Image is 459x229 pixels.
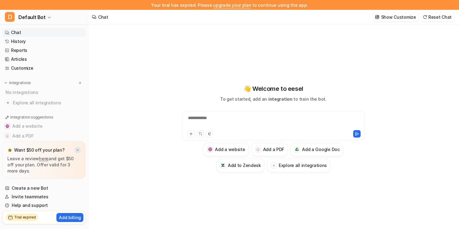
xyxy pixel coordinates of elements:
button: Reset Chat [421,13,454,21]
button: Show Customize [373,13,419,21]
a: Help and support [2,201,86,210]
a: here [39,156,48,161]
p: 👋 Welcome to eesel [243,84,303,93]
button: Add a PDFAdd a PDF [251,143,288,156]
img: reset [423,15,427,19]
img: Add a Google Doc [295,148,299,151]
div: Chat [98,14,108,20]
h3: Add a website [215,146,245,153]
img: Add a PDF [256,148,260,151]
h3: Explore all integrations [279,162,327,169]
a: upgrade your plan [213,2,251,8]
button: Add a websiteAdd a website [2,121,86,131]
a: Invite teammates [2,192,86,201]
h3: Add to Zendesk [228,162,261,169]
button: Explore all integrations [267,159,331,172]
a: Explore all integrations [2,99,86,107]
a: History [2,37,86,46]
h3: Add a PDF [263,146,284,153]
button: Add a PDFAdd a PDF [2,131,86,141]
img: customize [375,15,379,19]
img: x [76,148,79,152]
img: expand menu [4,81,8,85]
img: explore all integrations [5,100,11,106]
p: To get started, add an to train the bot. [220,96,326,102]
h3: Add a Google Doc [302,146,340,153]
span: integration [268,96,293,102]
img: Add a PDF [6,134,9,138]
img: Add a website [208,147,212,151]
p: Show Customize [381,14,416,20]
a: Customize [2,64,86,72]
button: Add billing [56,213,83,222]
img: Add a website [6,124,9,128]
div: No integrations [4,87,86,97]
p: Leave a review and get $50 off your plan. Offer valid for 3 more days. [7,156,81,174]
img: menu_add.svg [78,81,82,85]
span: Default Bot [18,13,46,21]
p: Add billing [59,214,81,221]
p: Integrations [9,80,31,85]
button: Add a Google DocAdd a Google Doc [290,143,343,156]
span: D [5,12,15,22]
p: Integration suggestions [10,114,53,120]
a: Reports [2,46,86,55]
a: Create a new Bot [2,184,86,192]
p: Want $50 off your plan? [14,147,65,153]
button: Add a websiteAdd a website [203,143,249,156]
img: star [7,148,12,153]
img: Add to Zendesk [221,163,225,167]
button: Add to ZendeskAdd to Zendesk [216,159,265,172]
span: Explore all integrations [13,98,83,108]
a: Articles [2,55,86,64]
button: Integrations [2,80,33,86]
a: Chat [2,28,86,37]
h2: Trial expired [14,215,36,220]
